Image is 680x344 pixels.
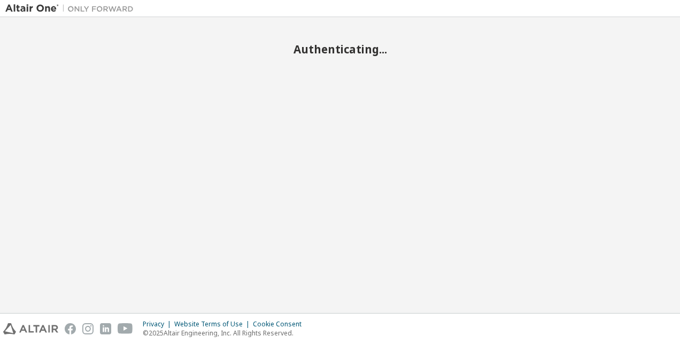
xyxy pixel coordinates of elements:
img: altair_logo.svg [3,323,58,334]
img: Altair One [5,3,139,14]
p: © 2025 Altair Engineering, Inc. All Rights Reserved. [143,329,308,338]
div: Privacy [143,320,174,329]
img: facebook.svg [65,323,76,334]
img: youtube.svg [118,323,133,334]
div: Website Terms of Use [174,320,253,329]
img: linkedin.svg [100,323,111,334]
div: Cookie Consent [253,320,308,329]
h2: Authenticating... [5,42,675,56]
img: instagram.svg [82,323,94,334]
